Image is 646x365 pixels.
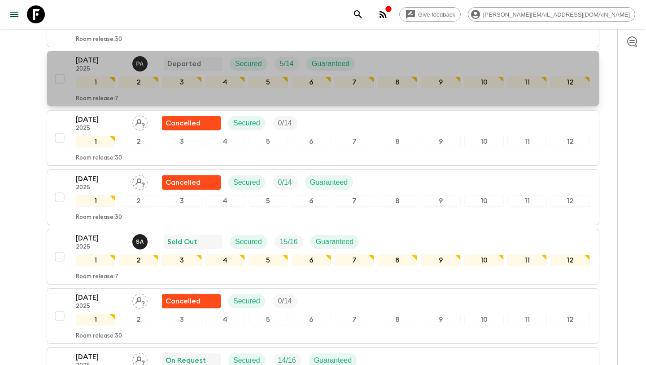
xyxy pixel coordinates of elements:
[235,58,262,69] p: Secured
[76,214,122,221] p: Room release: 30
[205,254,245,266] div: 4
[162,116,221,130] div: Flash Pack cancellation
[312,58,350,69] p: Guaranteed
[507,195,547,207] div: 11
[478,11,635,18] span: [PERSON_NAME][EMAIL_ADDRESS][DOMAIN_NAME]
[335,254,374,266] div: 7
[273,175,297,190] div: Trip Fill
[132,356,148,363] span: Assign pack leader
[292,314,331,325] div: 6
[378,314,417,325] div: 8
[278,296,292,307] p: 0 / 14
[273,294,297,308] div: Trip Fill
[162,136,201,147] div: 3
[421,76,460,88] div: 9
[76,55,125,66] p: [DATE]
[378,76,417,88] div: 8
[507,254,547,266] div: 11
[507,136,547,147] div: 11
[162,175,221,190] div: Flash Pack cancellation
[76,244,125,251] p: 2025
[550,136,590,147] div: 12
[335,195,374,207] div: 7
[166,296,201,307] p: Cancelled
[349,5,367,23] button: search adventures
[464,76,504,88] div: 10
[162,195,201,207] div: 3
[468,7,635,22] div: [PERSON_NAME][EMAIL_ADDRESS][DOMAIN_NAME]
[249,76,288,88] div: 5
[5,5,23,23] button: menu
[162,294,221,308] div: Flash Pack cancellation
[76,184,125,191] p: 2025
[464,136,504,147] div: 10
[230,235,267,249] div: Secured
[275,235,303,249] div: Trip Fill
[550,254,590,266] div: 12
[76,125,125,132] p: 2025
[335,76,374,88] div: 7
[47,51,599,107] button: [DATE]2025Prasad AdikariDepartedSecuredTrip FillGuaranteed123456789101112Room release:7
[132,296,148,303] span: Assign pack leader
[76,95,118,102] p: Room release: 7
[132,59,149,66] span: Prasad Adikari
[399,7,461,22] a: Give feedback
[280,236,298,247] p: 15 / 16
[378,254,417,266] div: 8
[249,195,288,207] div: 5
[205,314,245,325] div: 4
[378,136,417,147] div: 8
[464,195,504,207] div: 10
[335,314,374,325] div: 7
[235,236,262,247] p: Secured
[205,136,245,147] div: 4
[76,352,125,362] p: [DATE]
[233,177,260,188] p: Secured
[76,292,125,303] p: [DATE]
[47,169,599,225] button: [DATE]2025Assign pack leaderFlash Pack cancellationSecuredTrip FillGuaranteed123456789101112Room ...
[76,314,115,325] div: 1
[166,118,201,129] p: Cancelled
[132,178,148,185] span: Assign pack leader
[132,237,149,244] span: Suren Abeykoon
[119,254,158,266] div: 2
[292,195,331,207] div: 6
[292,136,331,147] div: 6
[76,254,115,266] div: 1
[316,236,354,247] p: Guaranteed
[233,118,260,129] p: Secured
[119,136,158,147] div: 2
[119,195,158,207] div: 2
[278,177,292,188] p: 0 / 14
[47,288,599,344] button: [DATE]2025Assign pack leaderFlash Pack cancellationSecuredTrip Fill123456789101112Room release:30
[76,195,115,207] div: 1
[76,273,118,280] p: Room release: 7
[76,136,115,147] div: 1
[275,57,299,71] div: Trip Fill
[167,236,197,247] p: Sold Out
[167,58,201,69] p: Departed
[76,114,125,125] p: [DATE]
[162,314,201,325] div: 3
[464,254,504,266] div: 10
[76,155,122,162] p: Room release: 30
[228,294,266,308] div: Secured
[47,110,599,166] button: [DATE]2025Assign pack leaderFlash Pack cancellationSecuredTrip Fill123456789101112Room release:30
[76,333,122,340] p: Room release: 30
[166,177,201,188] p: Cancelled
[230,57,267,71] div: Secured
[550,195,590,207] div: 12
[249,136,288,147] div: 5
[162,254,201,266] div: 3
[162,76,201,88] div: 3
[335,136,374,147] div: 7
[132,118,148,125] span: Assign pack leader
[421,314,460,325] div: 9
[249,314,288,325] div: 5
[507,76,547,88] div: 11
[205,76,245,88] div: 4
[378,195,417,207] div: 8
[249,254,288,266] div: 5
[76,66,125,73] p: 2025
[76,36,122,43] p: Room release: 30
